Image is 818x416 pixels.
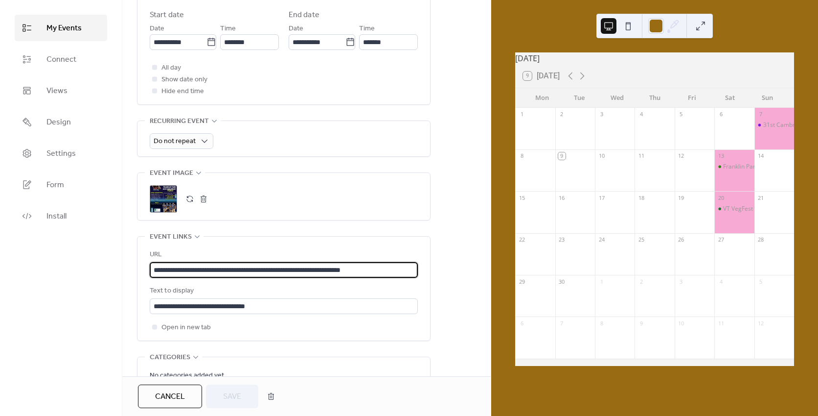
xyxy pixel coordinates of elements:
[678,319,685,327] div: 10
[678,111,685,118] div: 5
[674,88,711,108] div: Fri
[757,194,765,201] div: 21
[518,319,525,327] div: 6
[15,109,107,135] a: Design
[598,152,605,160] div: 10
[717,111,725,118] div: 6
[598,88,636,108] div: Wed
[46,148,76,160] span: Settings
[289,9,319,21] div: End date
[518,236,525,244] div: 22
[637,278,645,285] div: 2
[150,185,177,213] div: ;
[598,319,605,327] div: 8
[678,152,685,160] div: 12
[15,15,107,41] a: My Events
[15,77,107,104] a: Views
[518,111,525,118] div: 1
[754,121,794,129] div: 31st Cambridge Carnival International
[757,111,765,118] div: 7
[757,236,765,244] div: 28
[46,117,71,128] span: Design
[15,171,107,198] a: Form
[161,86,204,98] span: Hide end time
[714,205,754,213] div: VT VegFest 2025
[558,152,566,160] div: 9
[46,85,68,97] span: Views
[558,278,566,285] div: 30
[598,111,605,118] div: 3
[598,278,605,285] div: 1
[717,319,725,327] div: 11
[558,236,566,244] div: 23
[138,385,202,408] button: Cancel
[15,140,107,167] a: Settings
[518,152,525,160] div: 8
[757,319,765,327] div: 12
[523,88,561,108] div: Mon
[150,116,209,127] span: Recurring event
[678,278,685,285] div: 3
[161,322,211,334] span: Open in new tab
[678,194,685,201] div: 19
[46,54,76,66] span: Connect
[46,23,82,34] span: My Events
[150,168,193,179] span: Event image
[150,231,192,243] span: Event links
[155,391,185,403] span: Cancel
[714,163,754,171] div: Franklin Park Jazz & R&B Festival
[637,194,645,201] div: 18
[150,370,226,382] span: No categories added yet.
[220,23,236,35] span: Time
[518,194,525,201] div: 15
[717,278,725,285] div: 4
[289,23,303,35] span: Date
[561,88,598,108] div: Tue
[154,135,196,148] span: Do not repeat
[518,278,525,285] div: 29
[757,278,765,285] div: 5
[637,319,645,327] div: 9
[637,152,645,160] div: 11
[711,88,749,108] div: Sat
[515,52,794,64] div: [DATE]
[717,194,725,201] div: 20
[15,203,107,229] a: Install
[46,211,67,222] span: Install
[723,163,812,171] div: Franklin Park Jazz & R&B Festival
[637,111,645,118] div: 4
[150,23,164,35] span: Date
[717,152,725,160] div: 13
[46,179,64,191] span: Form
[161,62,181,74] span: All day
[717,236,725,244] div: 27
[598,194,605,201] div: 17
[359,23,375,35] span: Time
[150,352,190,364] span: Categories
[558,319,566,327] div: 7
[723,205,768,213] div: VT VegFest 2025
[598,236,605,244] div: 24
[637,236,645,244] div: 25
[558,194,566,201] div: 16
[757,152,765,160] div: 14
[150,285,416,297] div: Text to display
[678,236,685,244] div: 26
[15,46,107,73] a: Connect
[150,249,416,261] div: URL
[150,9,184,21] div: Start date
[558,111,566,118] div: 2
[749,88,786,108] div: Sun
[636,88,674,108] div: Thu
[161,74,207,86] span: Show date only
